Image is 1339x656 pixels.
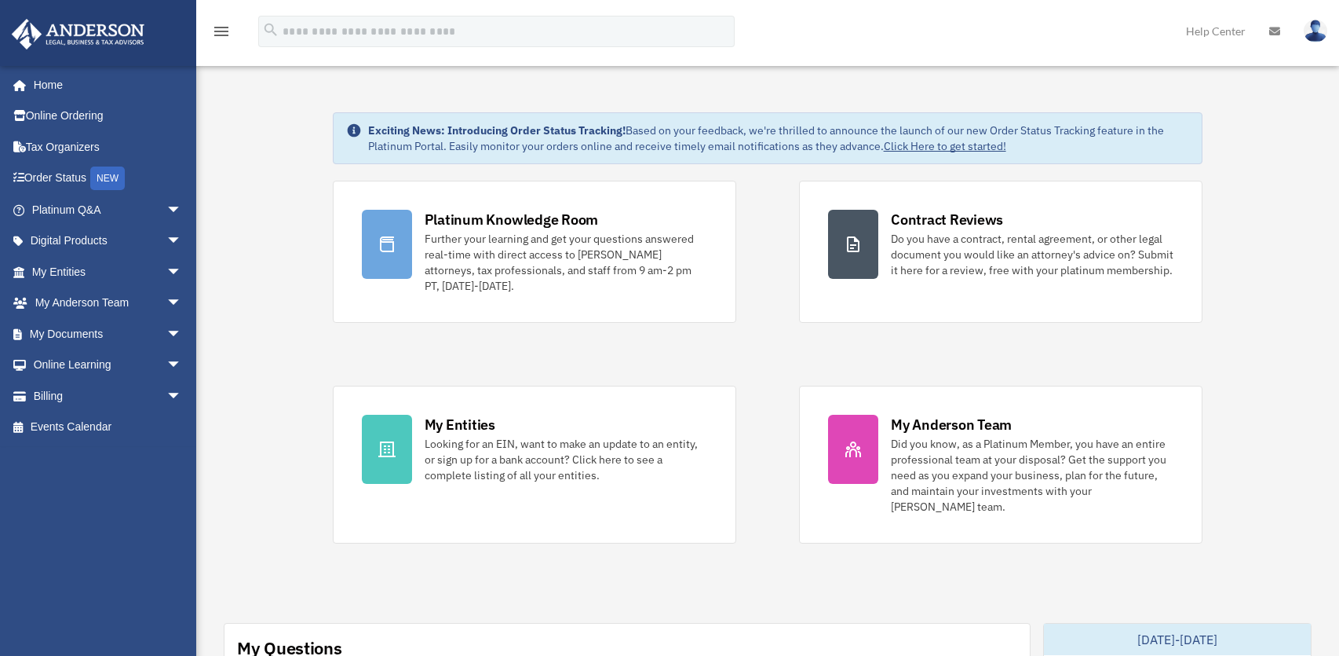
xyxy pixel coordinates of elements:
[11,288,206,319] a: My Anderson Teamarrow_drop_down
[333,181,736,323] a: Platinum Knowledge Room Further your learning and get your questions answered real-time with dire...
[11,350,206,381] a: Online Learningarrow_drop_down
[1044,624,1312,655] div: [DATE]-[DATE]
[891,231,1173,278] div: Do you have a contract, rental agreement, or other legal document you would like an attorney's ad...
[90,167,125,190] div: NEW
[884,139,1006,153] a: Click Here to get started!
[11,318,206,350] a: My Documentsarrow_drop_down
[166,194,198,226] span: arrow_drop_down
[425,415,495,434] div: My Entities
[166,256,198,288] span: arrow_drop_down
[799,386,1202,544] a: My Anderson Team Did you know, as a Platinum Member, you have an entire professional team at your...
[368,123,626,137] strong: Exciting News: Introducing Order Status Tracking!
[11,256,206,288] a: My Entitiesarrow_drop_down
[891,436,1173,515] div: Did you know, as a Platinum Member, you have an entire professional team at your disposal? Get th...
[333,386,736,544] a: My Entities Looking for an EIN, want to make an update to an entity, or sign up for a bank accoun...
[368,123,1190,154] div: Based on your feedback, we're thrilled to announce the launch of our new Order Status Tracking fe...
[262,21,279,38] i: search
[11,163,206,195] a: Order StatusNEW
[11,69,198,101] a: Home
[166,288,198,320] span: arrow_drop_down
[11,101,206,132] a: Online Ordering
[11,131,206,163] a: Tax Organizers
[1304,20,1327,42] img: User Pic
[799,181,1202,323] a: Contract Reviews Do you have a contract, rental agreement, or other legal document you would like...
[11,225,206,257] a: Digital Productsarrow_drop_down
[166,380,198,412] span: arrow_drop_down
[425,231,707,294] div: Further your learning and get your questions answered real-time with direct access to [PERSON_NAM...
[7,19,149,49] img: Anderson Advisors Platinum Portal
[891,210,1003,229] div: Contract Reviews
[425,436,707,483] div: Looking for an EIN, want to make an update to an entity, or sign up for a bank account? Click her...
[166,318,198,350] span: arrow_drop_down
[166,350,198,382] span: arrow_drop_down
[891,415,1012,434] div: My Anderson Team
[212,22,231,41] i: menu
[212,27,231,41] a: menu
[166,225,198,258] span: arrow_drop_down
[11,412,206,443] a: Events Calendar
[425,210,599,229] div: Platinum Knowledge Room
[11,194,206,225] a: Platinum Q&Aarrow_drop_down
[11,380,206,412] a: Billingarrow_drop_down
